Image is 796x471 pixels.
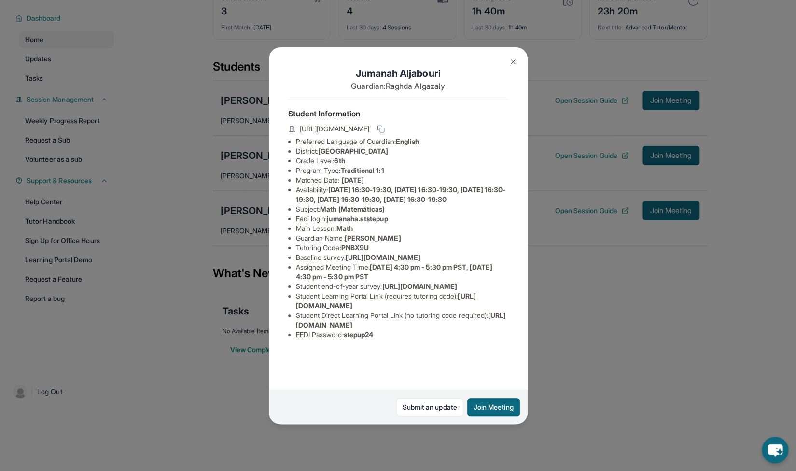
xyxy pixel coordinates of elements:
span: stepup24 [344,330,374,339]
span: jumanaha.atstepup [327,214,388,223]
li: EEDI Password : [296,330,508,340]
span: [URL][DOMAIN_NAME] [382,282,457,290]
li: District: [296,146,508,156]
li: Subject : [296,204,508,214]
span: [URL][DOMAIN_NAME] [300,124,369,134]
li: Baseline survey : [296,253,508,262]
span: Math (Matemáticas) [320,205,385,213]
span: [DATE] 16:30-19:30, [DATE] 16:30-19:30, [DATE] 16:30-19:30, [DATE] 16:30-19:30, [DATE] 16:30-19:30 [296,186,506,203]
span: [URL][DOMAIN_NAME] [346,253,420,261]
li: Student Direct Learning Portal Link (no tutoring code required) : [296,311,508,330]
li: Tutoring Code : [296,243,508,253]
span: English [396,137,419,145]
li: Eedi login : [296,214,508,224]
img: Close Icon [509,58,517,66]
a: Submit an update [396,398,463,416]
li: Assigned Meeting Time : [296,262,508,282]
li: Matched Date: [296,175,508,185]
button: Copy link [375,123,387,135]
p: Guardian: Raghda Algazaly [288,80,508,92]
span: [PERSON_NAME] [345,234,401,242]
li: Program Type: [296,166,508,175]
button: Join Meeting [467,398,520,416]
li: Student Learning Portal Link (requires tutoring code) : [296,291,508,311]
h1: Jumanah Aljabouri [288,67,508,80]
button: chat-button [762,437,788,463]
span: 6th [334,157,345,165]
span: Math [336,224,352,232]
li: Grade Level: [296,156,508,166]
span: [DATE] 4:30 pm - 5:30 pm PST, [DATE] 4:30 pm - 5:30 pm PST [296,263,492,281]
li: Availability: [296,185,508,204]
span: Traditional 1:1 [340,166,384,174]
span: [GEOGRAPHIC_DATA] [318,147,388,155]
li: Preferred Language of Guardian: [296,137,508,146]
li: Main Lesson : [296,224,508,233]
li: Student end-of-year survey : [296,282,508,291]
span: [DATE] [342,176,364,184]
li: Guardian Name : [296,233,508,243]
h4: Student Information [288,108,508,119]
span: PNBX9U [341,243,369,252]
